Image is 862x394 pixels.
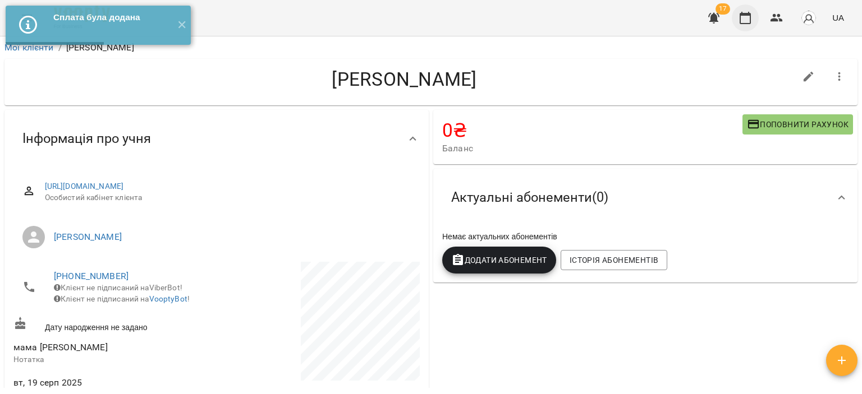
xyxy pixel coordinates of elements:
[45,182,124,191] a: [URL][DOMAIN_NAME]
[832,12,844,24] span: UA
[433,169,858,226] div: Актуальні абонементи(0)
[451,189,608,206] span: Актуальні абонементи ( 0 )
[451,253,547,267] span: Додати Абонемент
[54,283,182,292] span: Клієнт не підписаний на ViberBot!
[54,231,122,242] a: [PERSON_NAME]
[149,294,187,303] a: VooptyBot
[801,10,817,26] img: avatar_s.png
[442,247,556,274] button: Додати Абонемент
[54,271,129,281] a: [PHONE_NUMBER]
[13,354,214,365] p: Нотатка
[742,114,853,135] button: Поповнити рахунок
[440,229,851,244] div: Немає актуальних абонементів
[11,314,217,335] div: Дату народження не задано
[828,7,849,28] button: UA
[13,376,214,390] span: вт, 19 серп 2025
[13,342,108,353] span: мама [PERSON_NAME]
[442,142,742,155] span: Баланс
[13,68,795,91] h4: [PERSON_NAME]
[747,118,849,131] span: Поповнити рахунок
[53,11,168,24] div: Сплата була додана
[716,3,730,15] span: 17
[4,41,858,54] nav: breadcrumb
[54,294,190,303] span: Клієнт не підписаний на !
[4,110,429,168] div: Інформація про учня
[570,253,658,267] span: Історія абонементів
[561,250,667,270] button: Історія абонементів
[442,119,742,142] h4: 0 ₴
[45,192,411,203] span: Особистий кабінет клієнта
[22,130,151,147] span: Інформація про учня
